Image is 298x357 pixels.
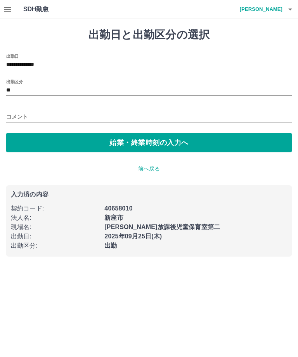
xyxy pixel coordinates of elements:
h1: 出勤日と出勤区分の選択 [6,28,292,41]
p: 契約コード : [11,204,100,213]
p: 現場名 : [11,222,100,232]
label: 出勤区分 [6,79,23,85]
b: 新座市 [104,214,123,221]
b: 出勤 [104,242,117,249]
p: 前へ戻る [6,165,292,173]
p: 出勤区分 : [11,241,100,250]
b: [PERSON_NAME]放課後児童保育室第二 [104,224,220,230]
b: 2025年09月25日(木) [104,233,162,240]
label: 出勤日 [6,53,19,59]
p: 出勤日 : [11,232,100,241]
b: 40658010 [104,205,132,212]
p: 入力済の内容 [11,191,287,198]
button: 始業・終業時刻の入力へ [6,133,292,152]
p: 法人名 : [11,213,100,222]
